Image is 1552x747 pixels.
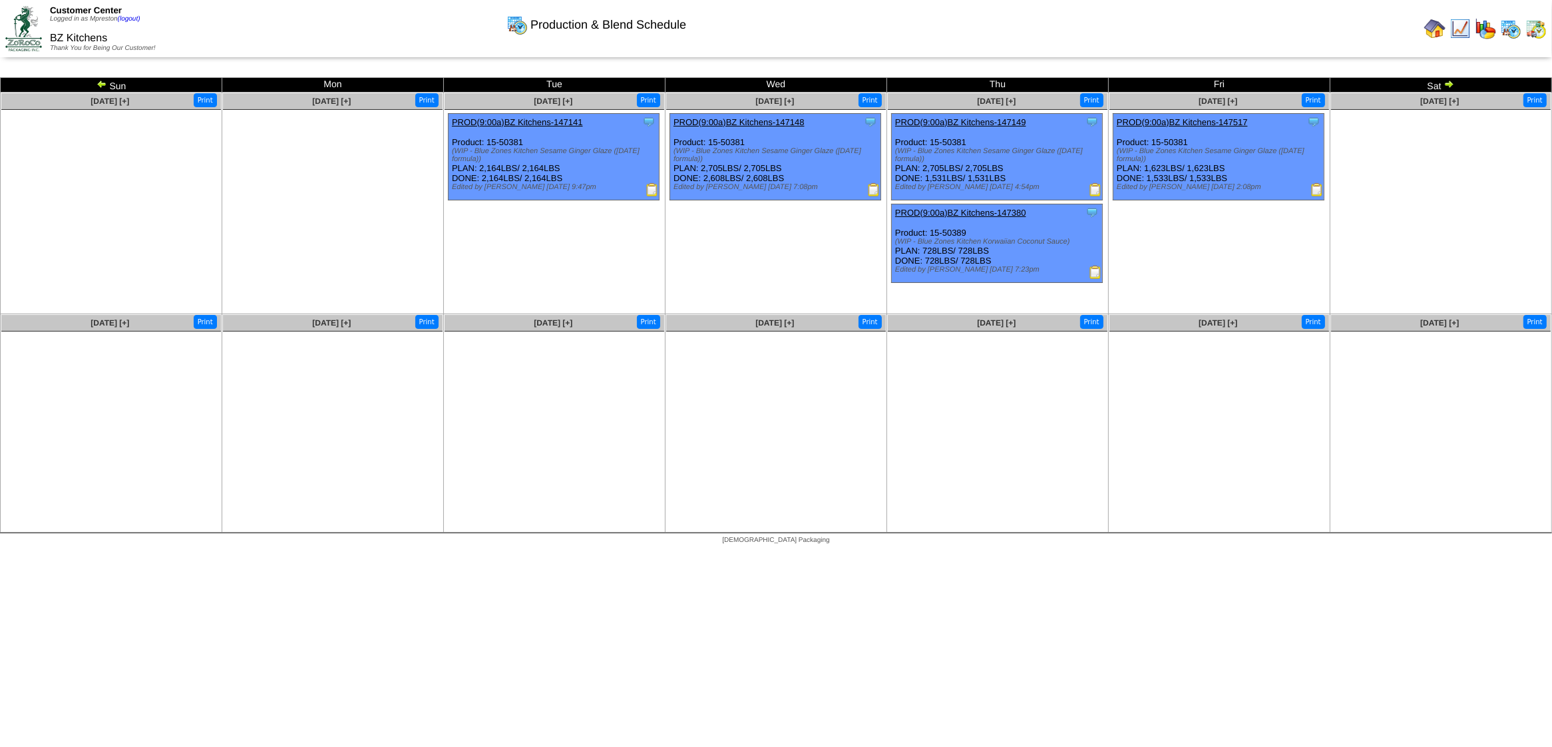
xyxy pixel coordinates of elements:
[1475,18,1496,39] img: graph.gif
[864,115,877,128] img: Tooltip
[444,78,666,93] td: Tue
[506,14,528,35] img: calendarprod.gif
[895,183,1102,191] div: Edited by [PERSON_NAME] [DATE] 4:54pm
[1444,79,1454,89] img: arrowright.gif
[222,78,444,93] td: Mon
[1525,18,1547,39] img: calendarinout.gif
[755,97,794,106] a: [DATE] [+]
[1085,206,1099,219] img: Tooltip
[887,78,1109,93] td: Thu
[755,318,794,328] a: [DATE] [+]
[895,238,1102,246] div: (WIP - Blue Zones Kitchen Korwaiian Coconut Sauce)
[722,537,829,544] span: [DEMOGRAPHIC_DATA] Packaging
[452,147,659,163] div: (WIP - Blue Zones Kitchen Sesame Ginger Glaze ([DATE] formula))
[867,183,880,196] img: Production Report
[1523,315,1547,329] button: Print
[312,97,351,106] a: [DATE] [+]
[892,204,1103,283] div: Product: 15-50389 PLAN: 728LBS / 728LBS DONE: 728LBS / 728LBS
[1113,114,1324,200] div: Product: 15-50381 PLAN: 1,623LBS / 1,623LBS DONE: 1,533LBS / 1,533LBS
[1199,318,1237,328] a: [DATE] [+]
[859,315,882,329] button: Print
[1450,18,1471,39] img: line_graph.gif
[674,117,805,127] a: PROD(9:00a)BZ Kitchens-147148
[449,114,660,200] div: Product: 15-50381 PLAN: 2,164LBS / 2,164LBS DONE: 2,164LBS / 2,164LBS
[674,147,880,163] div: (WIP - Blue Zones Kitchen Sesame Ginger Glaze ([DATE] formula))
[1330,78,1552,93] td: Sat
[118,15,140,23] a: (logout)
[892,114,1103,200] div: Product: 15-50381 PLAN: 2,705LBS / 2,705LBS DONE: 1,531LBS / 1,531LBS
[1080,315,1103,329] button: Print
[1420,97,1459,106] a: [DATE] [+]
[895,208,1026,218] a: PROD(9:00a)BZ Kitchens-147380
[670,114,881,200] div: Product: 15-50381 PLAN: 2,705LBS / 2,705LBS DONE: 2,608LBS / 2,608LBS
[895,266,1102,274] div: Edited by [PERSON_NAME] [DATE] 7:23pm
[312,318,351,328] a: [DATE] [+]
[1117,183,1324,191] div: Edited by [PERSON_NAME] [DATE] 2:08pm
[194,93,217,107] button: Print
[1117,117,1248,127] a: PROD(9:00a)BZ Kitchens-147517
[674,183,880,191] div: Edited by [PERSON_NAME] [DATE] 7:08pm
[50,15,140,23] span: Logged in as Mpreston
[895,117,1026,127] a: PROD(9:00a)BZ Kitchens-147149
[859,93,882,107] button: Print
[637,315,660,329] button: Print
[97,79,107,89] img: arrowleft.gif
[666,78,887,93] td: Wed
[5,6,42,51] img: ZoRoCo_Logo(Green%26Foil)%20jpg.webp
[646,183,659,196] img: Production Report
[1424,18,1446,39] img: home.gif
[50,33,107,44] span: BZ Kitchens
[1080,93,1103,107] button: Print
[415,315,439,329] button: Print
[977,97,1016,106] a: [DATE] [+]
[530,18,686,32] span: Production & Blend Schedule
[1302,315,1325,329] button: Print
[1310,183,1324,196] img: Production Report
[534,97,572,106] a: [DATE] [+]
[1117,147,1324,163] div: (WIP - Blue Zones Kitchen Sesame Ginger Glaze ([DATE] formula))
[1089,266,1102,279] img: Production Report
[1109,78,1330,93] td: Fri
[1,78,222,93] td: Sun
[1523,93,1547,107] button: Print
[452,183,659,191] div: Edited by [PERSON_NAME] [DATE] 9:47pm
[534,318,572,328] a: [DATE] [+]
[1500,18,1521,39] img: calendarprod.gif
[1199,97,1237,106] a: [DATE] [+]
[415,93,439,107] button: Print
[1302,93,1325,107] button: Print
[91,318,129,328] a: [DATE] [+]
[895,147,1102,163] div: (WIP - Blue Zones Kitchen Sesame Ginger Glaze ([DATE] formula))
[452,117,583,127] a: PROD(9:00a)BZ Kitchens-147141
[1089,183,1102,196] img: Production Report
[91,97,129,106] a: [DATE] [+]
[1085,115,1099,128] img: Tooltip
[977,318,1016,328] a: [DATE] [+]
[1307,115,1320,128] img: Tooltip
[194,315,217,329] button: Print
[637,93,660,107] button: Print
[50,5,122,15] span: Customer Center
[642,115,656,128] img: Tooltip
[1420,318,1459,328] a: [DATE] [+]
[50,45,156,52] span: Thank You for Being Our Customer!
